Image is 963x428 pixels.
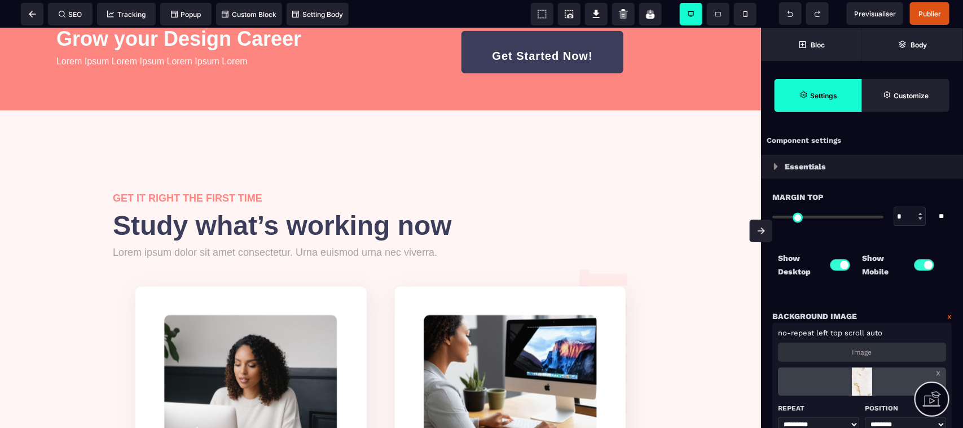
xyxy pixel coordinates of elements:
[778,329,814,337] span: no-repeat
[947,309,952,323] a: x
[785,160,826,173] p: Essentials
[865,401,946,415] p: Position
[810,91,837,100] strong: Settings
[761,28,862,61] span: Open Blocks
[164,287,337,416] img: 0a4e437468f774d9e430159d9d68a11a_Image_1_(4).png
[772,190,824,204] span: Margin Top
[918,10,941,18] span: Publier
[772,309,857,323] p: Background Image
[222,10,276,19] span: Custom Block
[113,216,648,233] text: Lorem ipsum dolor sit amet consectetur. Urna euismod urna nec viverra.
[854,10,896,18] span: Previsualiser
[845,329,864,337] span: scroll
[558,3,581,25] span: Screenshot
[775,79,862,112] span: Settings
[531,3,553,25] span: View components
[862,79,949,112] span: Open Style Manager
[171,10,201,19] span: Popup
[847,2,903,25] span: Preview
[424,287,597,416] img: c1f5fa56fb38bb78324ad7b7030fac19_Image_2_(2).png
[107,10,146,19] span: Tracking
[811,41,825,49] strong: Bloc
[852,348,872,356] p: Image
[816,329,842,337] span: left top
[911,41,927,49] strong: Body
[113,161,648,179] text: GET IT RIGHT THE FIRST TIME
[773,163,778,170] img: loading
[894,91,929,100] strong: Customize
[461,3,623,45] button: Get Started Now!
[936,368,940,378] a: x
[862,251,904,278] p: Show Mobile
[113,179,648,216] text: Study what’s working now
[761,130,963,152] div: Component settings
[292,10,343,19] span: Setting Body
[778,251,820,278] p: Show Desktop
[59,10,82,19] span: SEO
[862,28,963,61] span: Open Layer Manager
[778,401,859,415] p: Repeat
[828,368,895,396] img: loading
[867,329,882,337] span: auto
